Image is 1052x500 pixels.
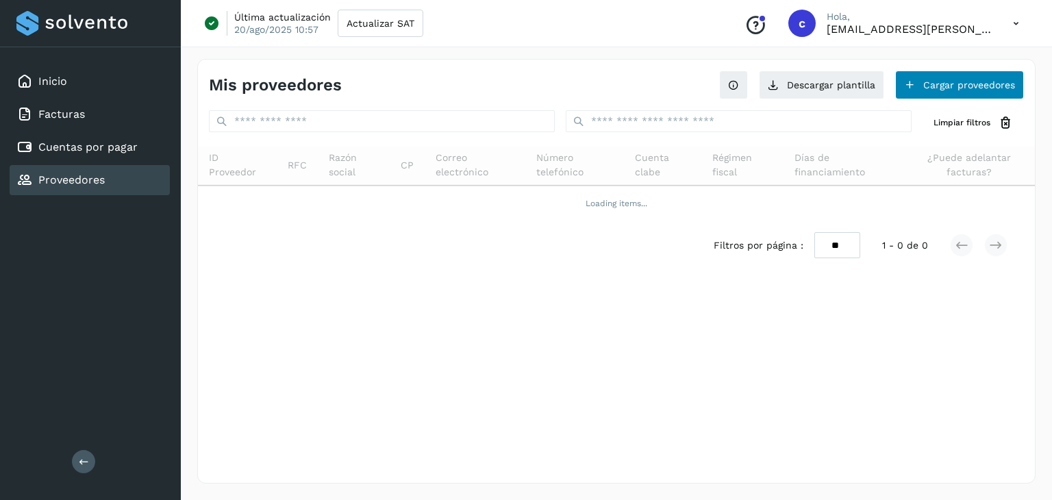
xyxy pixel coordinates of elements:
p: Hola, [827,11,991,23]
span: ID Proveedor [209,151,266,179]
span: RFC [288,158,307,173]
span: Número telefónico [536,151,613,179]
span: Filtros por página : [714,238,803,253]
td: Loading items... [198,186,1035,221]
div: Inicio [10,66,170,97]
a: Cuentas por pagar [38,140,138,153]
p: Última actualización [234,11,331,23]
div: Cuentas por pagar [10,132,170,162]
button: Cargar proveedores [895,71,1024,99]
p: 20/ago/2025 10:57 [234,23,318,36]
button: Descargar plantilla [759,71,884,99]
a: Facturas [38,108,85,121]
span: 1 - 0 de 0 [882,238,928,253]
a: Proveedores [38,173,105,186]
span: ¿Puede adelantar facturas? [915,151,1024,179]
button: Actualizar SAT [338,10,423,37]
span: Correo electrónico [436,151,514,179]
span: Días de financiamiento [794,151,893,179]
span: Cuenta clabe [635,151,690,179]
span: Limpiar filtros [934,116,990,129]
span: Razón social [329,151,379,179]
div: Proveedores [10,165,170,195]
h4: Mis proveedores [209,75,342,95]
span: Régimen fiscal [712,151,773,179]
a: Inicio [38,75,67,88]
p: coral.lorenzo@clgtransportes.com [827,23,991,36]
div: Facturas [10,99,170,129]
button: Limpiar filtros [923,110,1024,136]
span: CP [401,158,414,173]
span: Actualizar SAT [347,18,414,28]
